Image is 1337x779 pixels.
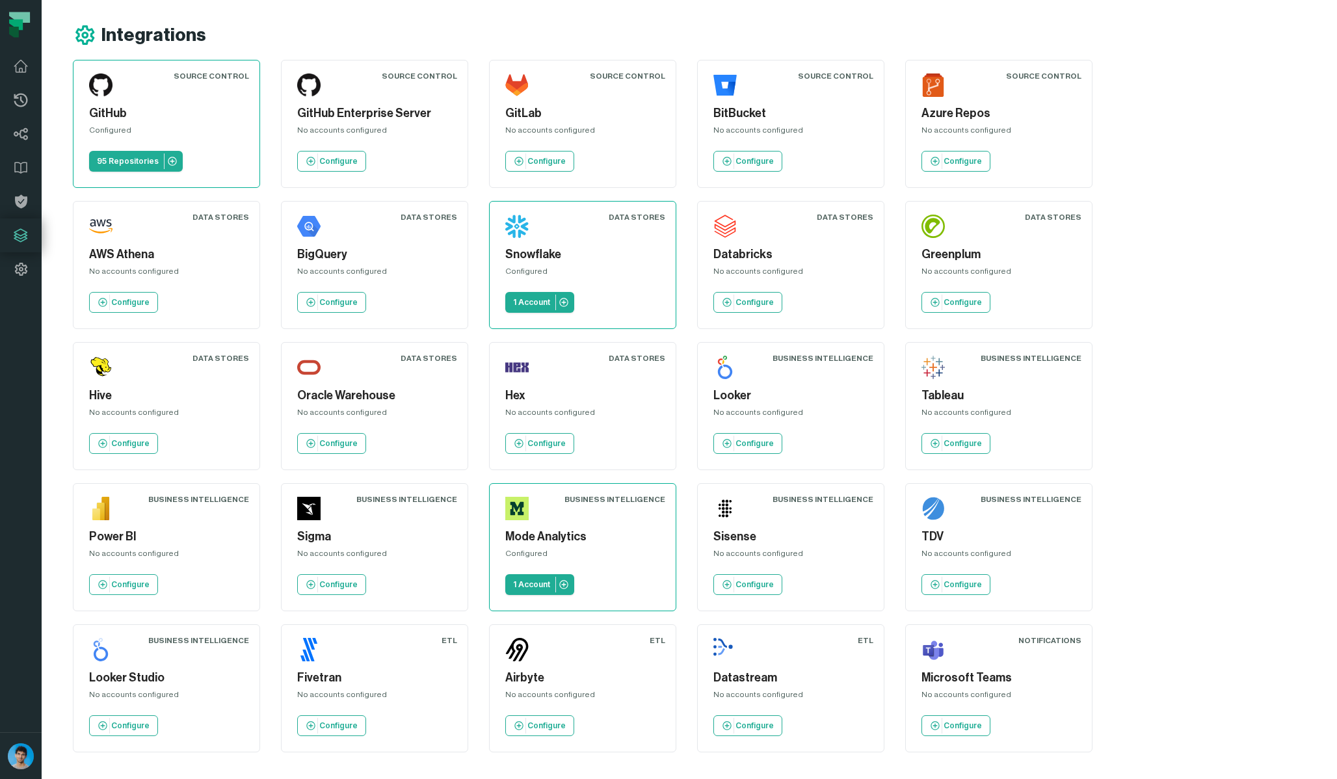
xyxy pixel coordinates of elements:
[713,715,782,736] a: Configure
[148,494,249,505] div: Business Intelligence
[401,353,457,363] div: Data Stores
[148,635,249,646] div: Business Intelligence
[1025,212,1081,222] div: Data Stores
[192,353,249,363] div: Data Stores
[319,297,358,308] p: Configure
[921,266,1076,282] div: No accounts configured
[609,353,665,363] div: Data Stores
[89,246,244,263] h5: AWS Athena
[921,125,1076,140] div: No accounts configured
[442,635,457,646] div: ETL
[89,105,244,122] h5: GitHub
[713,125,868,140] div: No accounts configured
[97,156,159,166] p: 95 Repositories
[921,433,990,454] a: Configure
[89,125,244,140] div: Configured
[319,156,358,166] p: Configure
[713,151,782,172] a: Configure
[513,579,550,590] p: 1 Account
[297,73,321,97] img: GitHub Enterprise Server
[356,494,457,505] div: Business Intelligence
[192,212,249,222] div: Data Stores
[713,73,737,97] img: BitBucket
[505,715,574,736] a: Configure
[735,720,774,731] p: Configure
[89,638,113,661] img: Looker Studio
[713,292,782,313] a: Configure
[89,497,113,520] img: Power BI
[505,548,660,564] div: Configured
[921,574,990,595] a: Configure
[111,438,150,449] p: Configure
[713,407,868,423] div: No accounts configured
[297,638,321,661] img: Fivetran
[505,387,660,404] h5: Hex
[89,528,244,546] h5: Power BI
[713,548,868,564] div: No accounts configured
[505,215,529,238] img: Snowflake
[111,297,150,308] p: Configure
[319,720,358,731] p: Configure
[505,73,529,97] img: GitLab
[981,494,1081,505] div: Business Intelligence
[921,497,945,520] img: TDV
[590,71,665,81] div: Source Control
[401,212,457,222] div: Data Stores
[297,715,366,736] a: Configure
[297,356,321,379] img: Oracle Warehouse
[735,156,774,166] p: Configure
[505,246,660,263] h5: Snowflake
[921,715,990,736] a: Configure
[944,579,982,590] p: Configure
[297,433,366,454] a: Configure
[505,151,574,172] a: Configure
[89,73,113,97] img: GitHub
[505,689,660,705] div: No accounts configured
[944,297,982,308] p: Configure
[713,246,868,263] h5: Databricks
[297,574,366,595] a: Configure
[713,689,868,705] div: No accounts configured
[505,266,660,282] div: Configured
[921,292,990,313] a: Configure
[527,438,566,449] p: Configure
[527,720,566,731] p: Configure
[505,105,660,122] h5: GitLab
[1018,635,1081,646] div: Notifications
[817,212,873,222] div: Data Stores
[564,494,665,505] div: Business Intelligence
[297,497,321,520] img: Sigma
[921,548,1076,564] div: No accounts configured
[798,71,873,81] div: Source Control
[297,528,452,546] h5: Sigma
[89,689,244,705] div: No accounts configured
[858,635,873,646] div: ETL
[505,292,574,313] a: 1 Account
[297,151,366,172] a: Configure
[921,638,945,661] img: Microsoft Teams
[713,669,868,687] h5: Datastream
[944,156,982,166] p: Configure
[505,497,529,520] img: Mode Analytics
[735,297,774,308] p: Configure
[921,246,1076,263] h5: Greenplum
[8,743,34,769] img: avatar of Omri Ildis
[89,669,244,687] h5: Looker Studio
[505,574,574,595] a: 1 Account
[319,579,358,590] p: Configure
[297,292,366,313] a: Configure
[713,497,737,520] img: Sisense
[713,574,782,595] a: Configure
[505,669,660,687] h5: Airbyte
[921,387,1076,404] h5: Tableau
[944,438,982,449] p: Configure
[735,438,774,449] p: Configure
[713,266,868,282] div: No accounts configured
[921,356,945,379] img: Tableau
[713,356,737,379] img: Looker
[713,215,737,238] img: Databricks
[382,71,457,81] div: Source Control
[773,494,873,505] div: Business Intelligence
[297,689,452,705] div: No accounts configured
[297,125,452,140] div: No accounts configured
